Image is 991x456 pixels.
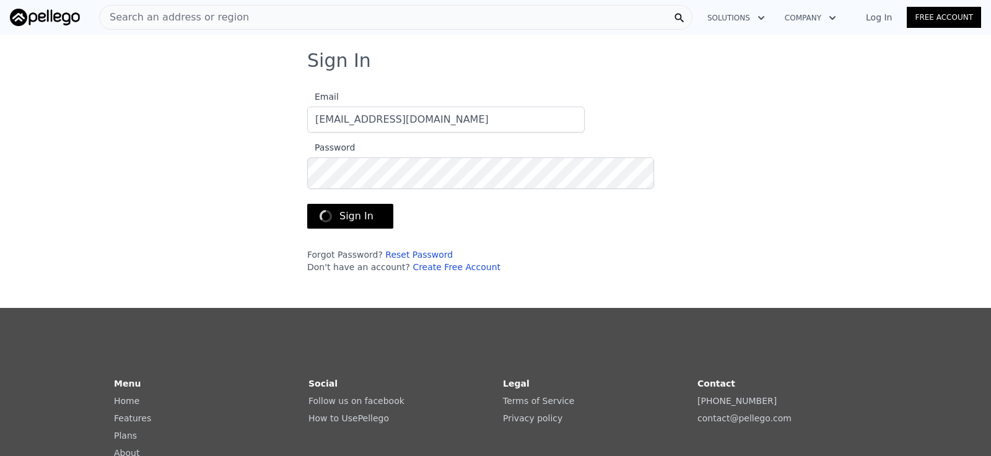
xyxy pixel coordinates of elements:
div: Forgot Password? Don't have an account? [307,248,585,273]
a: Log In [851,11,907,24]
strong: Contact [697,379,735,388]
span: Search an address or region [100,10,249,25]
strong: Social [308,379,338,388]
a: [PHONE_NUMBER] [697,396,777,406]
a: Privacy policy [503,413,562,423]
button: Company [775,7,846,29]
strong: Menu [114,379,141,388]
input: Email [307,107,585,133]
span: Email [307,92,339,102]
a: Free Account [907,7,981,28]
a: Terms of Service [503,396,574,406]
img: Pellego [10,9,80,26]
button: Solutions [697,7,775,29]
a: Create Free Account [413,262,500,272]
span: Password [307,142,355,152]
a: How to UsePellego [308,413,389,423]
h3: Sign In [307,50,684,72]
a: Plans [114,431,137,441]
strong: Legal [503,379,530,388]
a: Home [114,396,139,406]
a: contact@pellego.com [697,413,792,423]
a: Reset Password [385,250,453,260]
button: Sign In [307,204,393,229]
a: Features [114,413,151,423]
a: Follow us on facebook [308,396,404,406]
input: Password [307,157,654,189]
